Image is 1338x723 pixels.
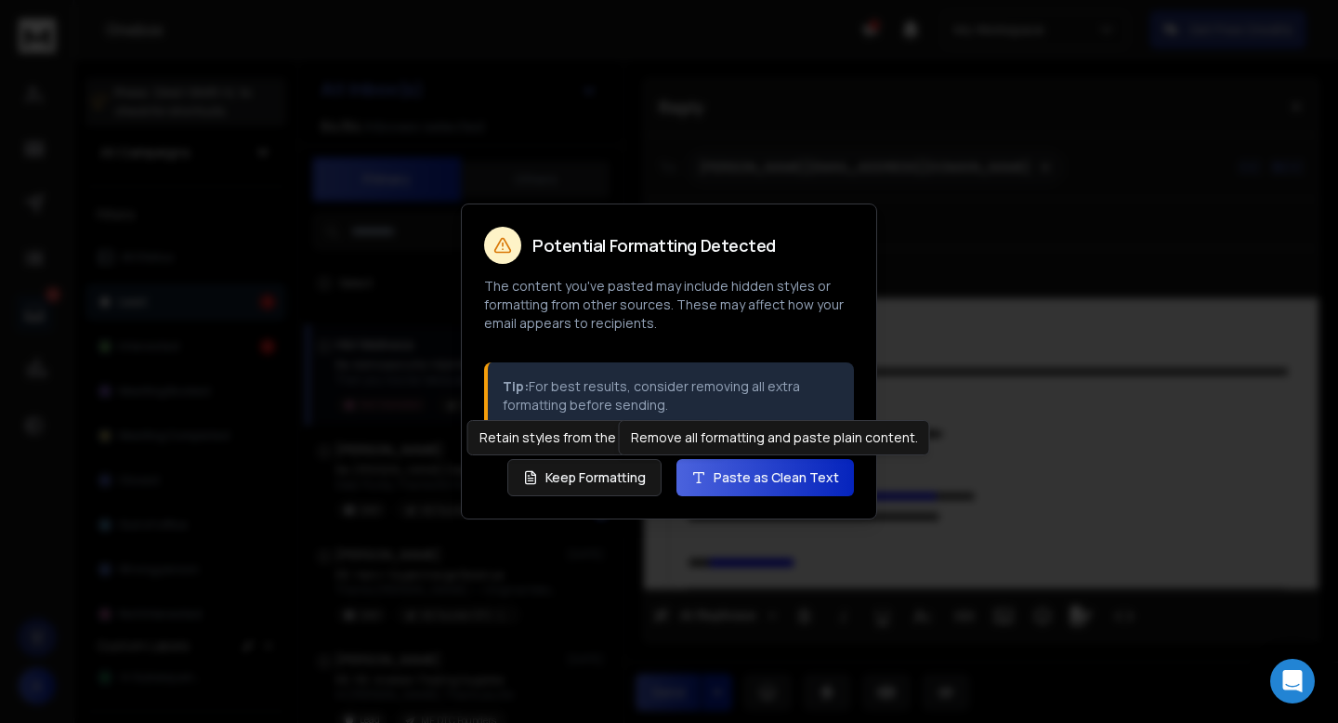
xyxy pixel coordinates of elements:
div: Remove all formatting and paste plain content. [619,420,930,455]
button: Paste as Clean Text [676,459,854,496]
button: Keep Formatting [507,459,662,496]
p: For best results, consider removing all extra formatting before sending. [503,377,839,414]
div: Retain styles from the original source. [467,420,725,455]
h2: Potential Formatting Detected [532,237,776,254]
p: The content you've pasted may include hidden styles or formatting from other sources. These may a... [484,277,854,333]
div: Open Intercom Messenger [1270,659,1315,703]
strong: Tip: [503,377,529,395]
